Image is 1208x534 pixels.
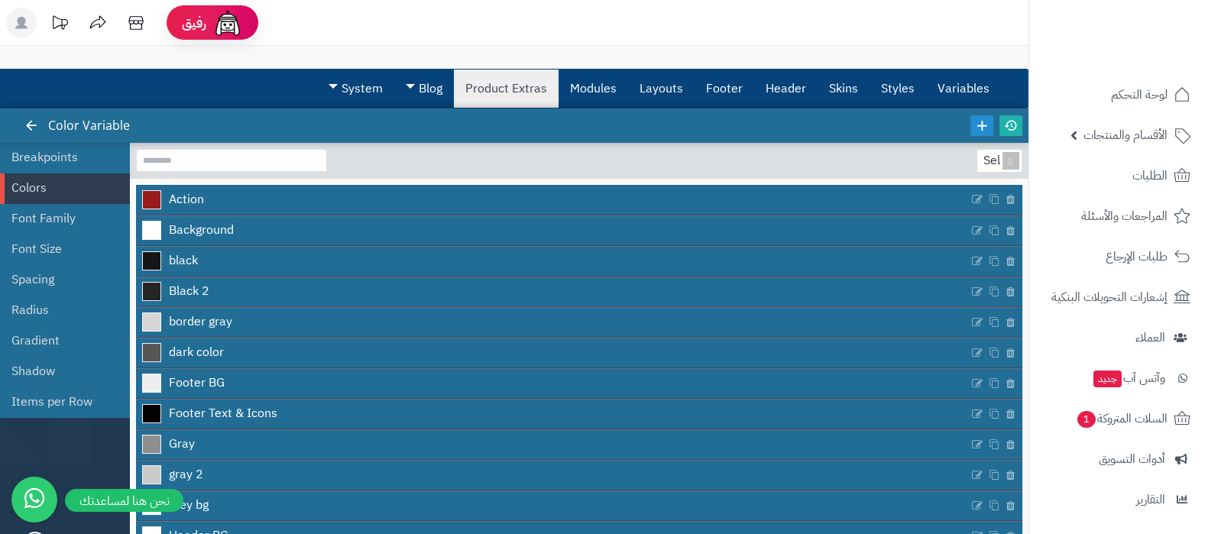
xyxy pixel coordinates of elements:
[136,277,969,306] a: Black 2
[136,491,969,520] a: grey bg
[11,264,107,295] a: Spacing
[1038,238,1199,275] a: طلبات الإرجاع
[1038,279,1199,316] a: إشعارات التحويلات البنكية
[11,387,107,417] a: Items per Row
[1092,367,1165,389] span: وآتس آب
[1111,84,1168,105] span: لوحة التحكم
[1081,206,1168,227] span: المراجعات والأسئلة
[559,70,628,108] a: Modules
[182,14,206,32] span: رفيق
[136,185,969,214] a: Action
[212,8,243,38] img: ai-face.png
[169,222,234,239] span: Background
[1136,489,1165,510] span: التقارير
[454,70,559,108] a: Product Extras
[169,497,209,514] span: grey bg
[1038,157,1199,194] a: الطلبات
[169,405,277,422] span: Footer Text & Icons
[1038,481,1199,518] a: التقارير
[317,70,394,108] a: System
[818,70,870,108] a: Skins
[11,325,107,356] a: Gradient
[1132,165,1168,186] span: الطلبات
[1038,360,1199,396] a: وآتس آبجديد
[136,308,969,337] a: border gray
[1038,198,1199,235] a: المراجعات والأسئلة
[169,466,203,484] span: gray 2
[169,191,204,209] span: Action
[1093,371,1122,387] span: جديد
[11,295,107,325] a: Radius
[169,374,225,392] span: Footer BG
[1038,400,1199,437] a: السلات المتروكة1
[28,108,145,143] div: Color Variable
[169,252,198,270] span: black
[136,461,969,490] a: gray 2
[695,70,754,108] a: Footer
[1077,411,1096,428] span: 1
[1038,76,1199,113] a: لوحة التحكم
[1083,125,1168,146] span: الأقسام والمنتجات
[11,356,107,387] a: Shadow
[136,400,969,429] a: Footer Text & Icons
[977,150,1019,172] div: Select...
[1135,327,1165,348] span: العملاء
[169,283,209,300] span: Black 2
[394,70,454,108] a: Blog
[754,70,818,108] a: Header
[1106,246,1168,267] span: طلبات الإرجاع
[169,344,224,361] span: dark color
[1038,441,1199,477] a: أدوات التسويق
[11,234,107,264] a: Font Size
[136,430,969,459] a: Gray
[1038,319,1199,356] a: العملاء
[1051,286,1168,308] span: إشعارات التحويلات البنكية
[926,70,1001,108] a: Variables
[136,216,969,245] a: Background
[1076,408,1168,429] span: السلات المتروكة
[1104,39,1193,71] img: logo-2.png
[169,313,232,331] span: border gray
[11,142,107,173] a: Breakpoints
[40,8,79,42] a: تحديثات المنصة
[11,173,107,203] a: Colors
[11,203,107,234] a: Font Family
[136,369,969,398] a: Footer BG
[628,70,695,108] a: Layouts
[1099,448,1165,470] span: أدوات التسويق
[870,70,926,108] a: Styles
[136,338,969,367] a: dark color
[169,435,195,453] span: Gray
[136,247,969,276] a: black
